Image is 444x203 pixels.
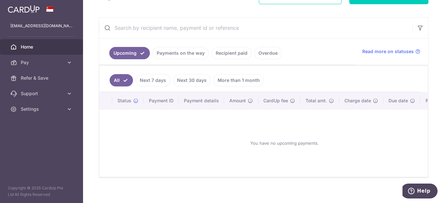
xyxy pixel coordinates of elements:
[21,75,64,81] span: Refer & Save
[21,106,64,112] span: Settings
[254,47,282,59] a: Overdue
[213,74,264,86] a: More than 1 month
[402,184,438,200] iframe: Opens a widget where you can find more information
[362,48,420,55] a: Read more on statuses
[263,97,288,104] span: CardUp fee
[173,74,211,86] a: Next 30 days
[152,47,209,59] a: Payments on the way
[21,44,64,50] span: Home
[136,74,170,86] a: Next 7 days
[8,5,40,13] img: CardUp
[21,90,64,97] span: Support
[10,23,73,29] p: [EMAIL_ADDRESS][DOMAIN_NAME]
[110,74,133,86] a: All
[21,59,64,66] span: Pay
[306,97,327,104] span: Total amt.
[99,17,413,38] input: Search by recipient name, payment id or reference
[117,97,131,104] span: Status
[179,92,224,109] th: Payment details
[344,97,371,104] span: Charge date
[362,48,414,55] span: Read more on statuses
[229,97,246,104] span: Amount
[109,47,150,59] a: Upcoming
[389,97,408,104] span: Due date
[211,47,252,59] a: Recipient paid
[144,92,179,109] th: Payment ID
